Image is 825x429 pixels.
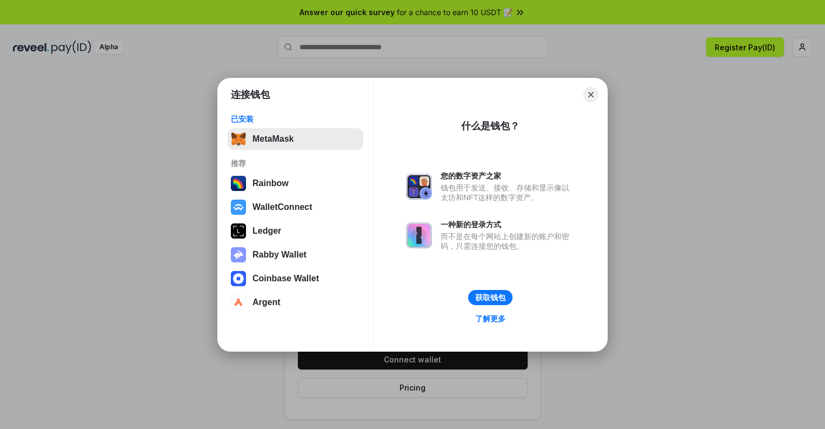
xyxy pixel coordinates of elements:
div: Rabby Wallet [252,250,307,260]
button: Close [583,87,598,102]
div: 已安装 [231,114,360,124]
img: svg+xml,%3Csvg%20width%3D%2228%22%20height%3D%2228%22%20viewBox%3D%220%200%2028%2028%22%20fill%3D... [231,200,246,215]
div: 您的数字资产之家 [441,171,575,181]
button: Coinbase Wallet [228,268,363,289]
h1: 连接钱包 [231,88,270,101]
img: svg+xml,%3Csvg%20xmlns%3D%22http%3A%2F%2Fwww.w3.org%2F2000%2Fsvg%22%20width%3D%2228%22%20height%3... [231,223,246,239]
button: Rainbow [228,173,363,194]
button: 获取钱包 [468,290,513,305]
div: 一种新的登录方式 [441,220,575,229]
img: svg+xml,%3Csvg%20fill%3D%22none%22%20height%3D%2233%22%20viewBox%3D%220%200%2035%2033%22%20width%... [231,131,246,147]
a: 了解更多 [469,312,512,326]
img: svg+xml,%3Csvg%20xmlns%3D%22http%3A%2F%2Fwww.w3.org%2F2000%2Fsvg%22%20fill%3D%22none%22%20viewBox... [406,222,432,248]
div: 推荐 [231,159,360,168]
div: 什么是钱包？ [461,120,520,133]
div: Coinbase Wallet [252,274,319,283]
div: 而不是在每个网站上创建新的账户和密码，只需连接您的钱包。 [441,232,575,251]
img: svg+xml,%3Csvg%20xmlns%3D%22http%3A%2F%2Fwww.w3.org%2F2000%2Fsvg%22%20fill%3D%22none%22%20viewBox... [231,247,246,262]
div: 钱包用于发送、接收、存储和显示像以太坊和NFT这样的数字资产。 [441,183,575,202]
div: Argent [252,298,281,307]
div: Ledger [252,226,281,236]
div: Rainbow [252,179,289,188]
div: 获取钱包 [475,293,505,302]
img: svg+xml,%3Csvg%20width%3D%2228%22%20height%3D%2228%22%20viewBox%3D%220%200%2028%2028%22%20fill%3D... [231,295,246,310]
img: svg+xml,%3Csvg%20xmlns%3D%22http%3A%2F%2Fwww.w3.org%2F2000%2Fsvg%22%20fill%3D%22none%22%20viewBox... [406,174,432,200]
button: Rabby Wallet [228,244,363,266]
button: WalletConnect [228,196,363,218]
button: MetaMask [228,128,363,150]
div: WalletConnect [252,202,312,212]
img: svg+xml,%3Csvg%20width%3D%2228%22%20height%3D%2228%22%20viewBox%3D%220%200%2028%2028%22%20fill%3D... [231,271,246,286]
button: Ledger [228,220,363,242]
button: Argent [228,292,363,313]
div: MetaMask [252,134,294,144]
img: svg+xml,%3Csvg%20width%3D%22120%22%20height%3D%22120%22%20viewBox%3D%220%200%20120%20120%22%20fil... [231,176,246,191]
div: 了解更多 [475,314,505,324]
